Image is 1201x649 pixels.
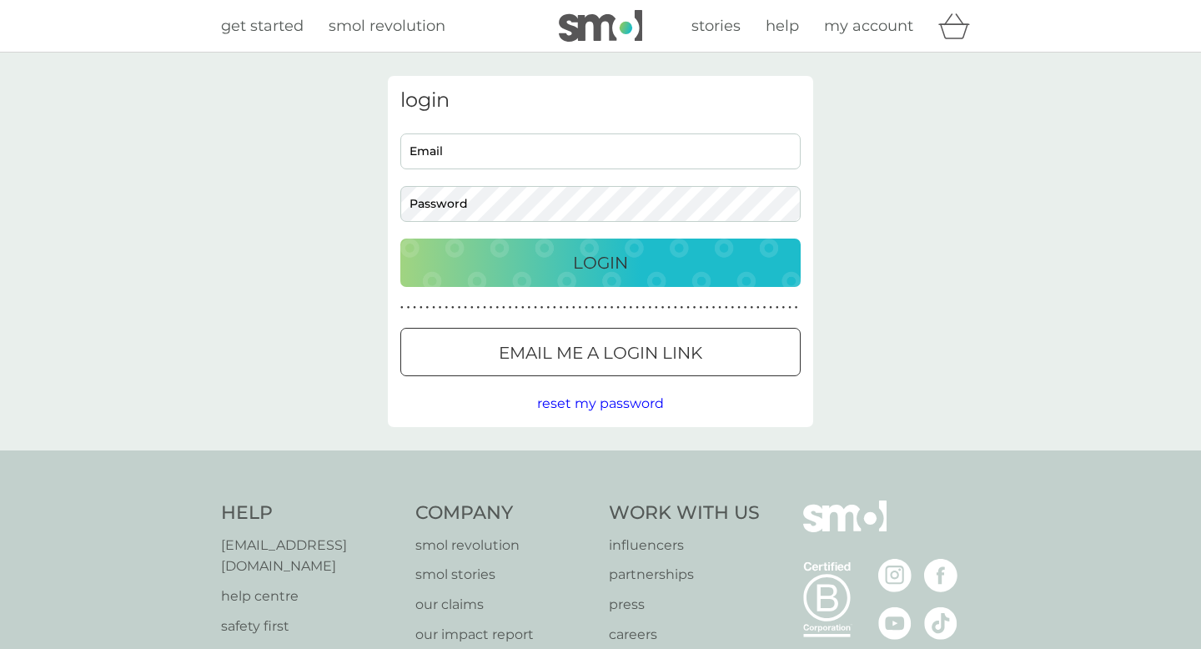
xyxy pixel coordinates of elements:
[611,304,614,312] p: ●
[924,606,957,640] img: visit the smol Tiktok page
[502,304,505,312] p: ●
[712,304,716,312] p: ●
[924,559,957,592] img: visit the smol Facebook page
[803,501,887,557] img: smol
[559,10,642,42] img: smol
[415,624,593,646] a: our impact report
[878,606,912,640] img: visit the smol Youtube page
[691,17,741,35] span: stories
[579,304,582,312] p: ●
[763,304,766,312] p: ●
[744,304,747,312] p: ●
[648,304,651,312] p: ●
[766,14,799,38] a: help
[609,501,760,526] h4: Work With Us
[686,304,690,312] p: ●
[572,304,575,312] p: ●
[451,304,455,312] p: ●
[221,586,399,607] p: help centre
[731,304,735,312] p: ●
[477,304,480,312] p: ●
[221,17,304,35] span: get started
[509,304,512,312] p: ●
[426,304,430,312] p: ●
[609,624,760,646] a: careers
[795,304,798,312] p: ●
[616,304,620,312] p: ●
[521,304,525,312] p: ●
[534,304,537,312] p: ●
[415,564,593,586] a: smol stories
[400,88,801,113] h3: login
[661,304,665,312] p: ●
[415,535,593,556] a: smol revolution
[604,304,607,312] p: ●
[537,393,664,415] button: reset my password
[400,304,404,312] p: ●
[329,14,445,38] a: smol revolution
[546,304,550,312] p: ●
[824,14,913,38] a: my account
[560,304,563,312] p: ●
[515,304,518,312] p: ●
[553,304,556,312] p: ●
[766,17,799,35] span: help
[699,304,702,312] p: ●
[490,304,493,312] p: ●
[407,304,410,312] p: ●
[591,304,595,312] p: ●
[495,304,499,312] p: ●
[750,304,753,312] p: ●
[609,564,760,586] a: partnerships
[938,9,980,43] div: basket
[420,304,423,312] p: ●
[221,14,304,38] a: get started
[528,304,531,312] p: ●
[693,304,696,312] p: ●
[769,304,772,312] p: ●
[432,304,435,312] p: ●
[642,304,646,312] p: ●
[597,304,600,312] p: ●
[609,535,760,556] a: influencers
[674,304,677,312] p: ●
[630,304,633,312] p: ●
[737,304,741,312] p: ●
[483,304,486,312] p: ●
[681,304,684,312] p: ●
[458,304,461,312] p: ●
[445,304,448,312] p: ●
[400,328,801,376] button: Email me a login link
[782,304,786,312] p: ●
[788,304,791,312] p: ●
[718,304,721,312] p: ●
[499,340,702,366] p: Email me a login link
[691,14,741,38] a: stories
[585,304,588,312] p: ●
[636,304,639,312] p: ●
[400,239,801,287] button: Login
[329,17,445,35] span: smol revolution
[573,249,628,276] p: Login
[565,304,569,312] p: ●
[413,304,416,312] p: ●
[415,501,593,526] h4: Company
[439,304,442,312] p: ●
[470,304,474,312] p: ●
[464,304,467,312] p: ●
[221,616,399,637] p: safety first
[609,594,760,616] a: press
[415,594,593,616] a: our claims
[221,535,399,577] a: [EMAIL_ADDRESS][DOMAIN_NAME]
[824,17,913,35] span: my account
[756,304,760,312] p: ●
[623,304,626,312] p: ●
